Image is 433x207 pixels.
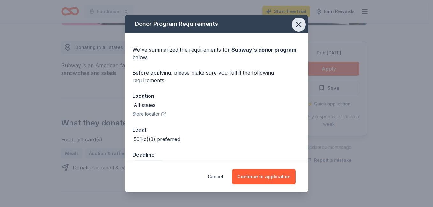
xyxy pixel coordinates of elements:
button: Cancel [208,169,223,184]
button: Store locator [132,110,166,118]
button: Continue to application [232,169,296,184]
div: 501(c)(3) preferred [134,135,180,143]
div: Donor Program Requirements [125,15,308,33]
div: We've summarized the requirements for below. [132,46,301,61]
div: Location [132,92,301,100]
span: Subway 's donor program [231,46,296,53]
div: All states [134,101,156,109]
div: Due [DATE] [134,160,163,169]
div: Deadline [132,151,301,159]
div: Before applying, please make sure you fulfill the following requirements: [132,69,301,84]
div: Legal [132,125,301,134]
